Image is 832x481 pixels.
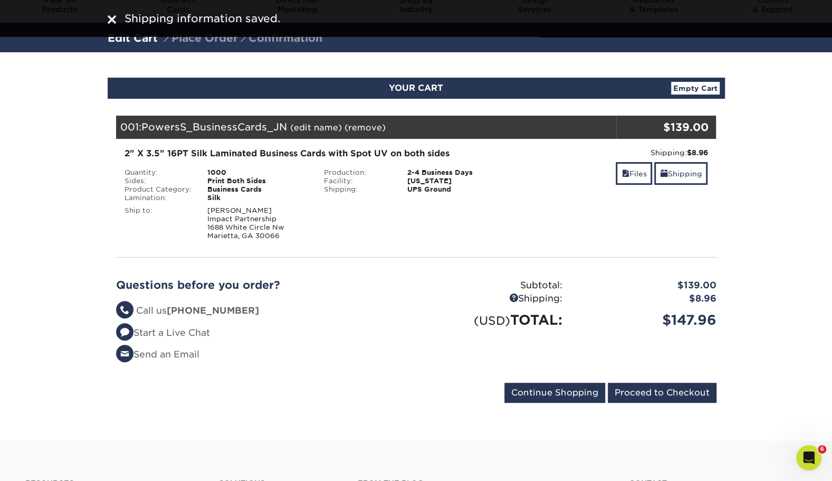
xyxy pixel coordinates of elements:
[117,194,200,202] div: Lamination:
[399,177,516,185] div: [US_STATE]
[116,327,210,338] a: Start a Live Chat
[399,168,516,177] div: 2-4 Business Days
[570,310,724,330] div: $147.96
[654,162,707,185] a: Shipping
[199,177,316,185] div: Print Both Sides
[416,292,570,306] div: Shipping:
[416,310,570,330] div: TOTAL:
[199,185,316,194] div: Business Cards
[199,168,316,177] div: 1000
[345,122,386,133] a: (remove)
[621,169,629,178] span: files
[116,304,408,318] li: Call us
[290,122,342,133] a: (edit name)
[570,279,724,293] div: $139.00
[116,116,616,139] div: 001:
[316,177,399,185] div: Facility:
[616,162,652,185] a: Files
[108,32,158,44] a: Edit Cart
[108,15,116,24] img: close
[141,121,287,133] span: PowersS_BusinessCards_JN
[818,445,826,454] span: 6
[199,206,316,240] div: [PERSON_NAME] Impact Partnership 1688 White Circle Nw Marietta, GA 30066
[524,147,708,158] div: Shipping:
[686,148,707,157] strong: $8.96
[117,177,200,185] div: Sides:
[199,194,316,202] div: Silk
[796,445,821,470] iframe: Intercom live chat
[117,185,200,194] div: Product Category:
[316,185,399,194] div: Shipping:
[389,83,443,93] span: YOUR CART
[616,119,709,135] div: $139.00
[660,169,667,178] span: shipping
[125,147,508,160] div: 2" X 3.5" 16PT Silk Laminated Business Cards with Spot UV on both sides
[504,383,605,403] input: Continue Shopping
[671,82,720,95] a: Empty Cart
[474,314,510,327] small: (USD)
[117,206,200,240] div: Ship to:
[125,12,280,25] span: Shipping information saved.
[117,168,200,177] div: Quantity:
[399,185,516,194] div: UPS Ground
[116,349,199,360] a: Send an Email
[416,279,570,293] div: Subtotal:
[316,168,399,177] div: Production:
[570,292,724,306] div: $8.96
[116,279,408,291] h2: Questions before you order?
[608,383,716,403] input: Proceed to Checkout
[167,305,259,316] strong: [PHONE_NUMBER]
[161,32,322,44] span: Place Order Confirmation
